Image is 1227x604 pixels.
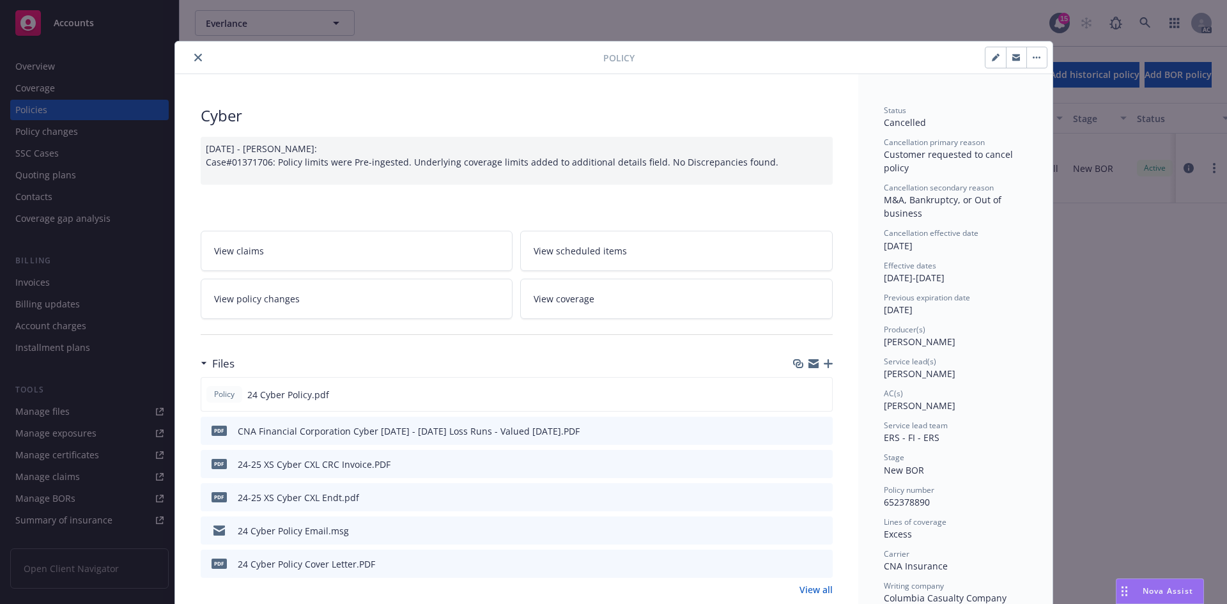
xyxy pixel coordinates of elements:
div: 24 Cyber Policy Cover Letter.PDF [238,557,375,571]
span: Cancellation primary reason [884,137,985,148]
a: View claims [201,231,513,271]
button: download file [796,458,806,471]
button: download file [796,557,806,571]
span: Excess [884,528,912,540]
div: CNA Financial Corporation Cyber [DATE] - [DATE] Loss Runs - Valued [DATE].PDF [238,424,580,438]
a: View scheduled items [520,231,833,271]
button: download file [796,424,806,438]
span: Lines of coverage [884,516,946,527]
div: 24-25 XS Cyber CXL Endt.pdf [238,491,359,504]
span: [PERSON_NAME] [884,336,955,348]
span: Customer requested to cancel policy [884,148,1015,174]
div: Drag to move [1116,579,1132,603]
span: Producer(s) [884,324,925,335]
div: 24-25 XS Cyber CXL CRC Invoice.PDF [238,458,390,471]
div: 24 Cyber Policy Email.msg [238,524,349,538]
span: Columbia Casualty Company [884,592,1007,604]
span: View claims [214,244,264,258]
span: Cancellation secondary reason [884,182,994,193]
button: preview file [816,424,828,438]
div: [DATE] - [DATE] [884,260,1027,284]
button: preview file [815,388,827,401]
button: preview file [816,524,828,538]
span: Service lead(s) [884,356,936,367]
button: download file [795,388,805,401]
span: CNA Insurance [884,560,948,572]
span: Service lead team [884,420,948,431]
button: download file [796,491,806,504]
div: [DATE] - [PERSON_NAME]: Case#01371706: Policy limits were Pre-ingested. Underlying coverage limit... [201,137,833,185]
span: AC(s) [884,388,903,399]
a: View policy changes [201,279,513,319]
a: View all [799,583,833,596]
span: New BOR [884,464,924,476]
span: Carrier [884,548,909,559]
button: Nova Assist [1116,578,1204,604]
span: Policy [212,389,237,400]
span: Cancellation effective date [884,228,978,238]
span: Stage [884,452,904,463]
span: Effective dates [884,260,936,271]
span: PDF [212,426,227,435]
div: Cyber [201,105,833,127]
span: ERS - FI - ERS [884,431,939,444]
span: View scheduled items [534,244,627,258]
span: PDF [212,459,227,468]
button: preview file [816,491,828,504]
span: [DATE] [884,240,913,252]
span: Status [884,105,906,116]
span: Previous expiration date [884,292,970,303]
span: [PERSON_NAME] [884,399,955,412]
span: Cancelled [884,116,926,128]
span: View coverage [534,292,594,306]
a: View coverage [520,279,833,319]
span: 652378890 [884,496,930,508]
button: preview file [816,458,828,471]
span: Policy [603,51,635,65]
span: Nova Assist [1143,585,1193,596]
span: Writing company [884,580,944,591]
button: close [190,50,206,65]
button: download file [796,524,806,538]
span: M&A, Bankruptcy, or Out of business [884,194,1004,219]
span: [PERSON_NAME] [884,368,955,380]
h3: Files [212,355,235,372]
button: preview file [816,557,828,571]
span: 24 Cyber Policy.pdf [247,388,329,401]
span: [DATE] [884,304,913,316]
span: View policy changes [214,292,300,306]
span: PDF [212,559,227,568]
div: Files [201,355,235,372]
span: pdf [212,492,227,502]
span: Policy number [884,484,934,495]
